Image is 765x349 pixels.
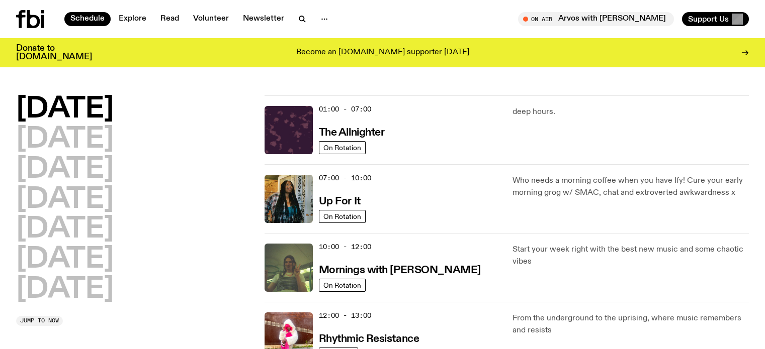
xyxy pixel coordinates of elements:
a: Explore [113,12,152,26]
h3: Donate to [DOMAIN_NAME] [16,44,92,61]
button: [DATE] [16,186,114,214]
p: deep hours. [513,106,749,118]
a: The Allnighter [319,126,385,138]
p: Become an [DOMAIN_NAME] supporter [DATE] [296,48,469,57]
a: Read [154,12,185,26]
h3: Up For It [319,196,361,207]
button: On AirArvos with [PERSON_NAME] [518,12,674,26]
h3: Rhythmic Resistance [319,334,419,344]
img: Ify - a Brown Skin girl with black braided twists, looking up to the side with her tongue stickin... [265,175,313,223]
button: Support Us [682,12,749,26]
a: Newsletter [237,12,290,26]
a: Schedule [64,12,111,26]
span: On Rotation [323,212,361,220]
button: Jump to now [16,316,63,326]
h3: Mornings with [PERSON_NAME] [319,265,481,276]
button: [DATE] [16,246,114,274]
a: Mornings with [PERSON_NAME] [319,263,481,276]
button: [DATE] [16,215,114,244]
span: Support Us [688,15,729,24]
a: Volunteer [187,12,235,26]
a: On Rotation [319,141,366,154]
p: Start your week right with the best new music and some chaotic vibes [513,244,749,268]
a: On Rotation [319,210,366,223]
button: [DATE] [16,126,114,154]
p: Who needs a morning coffee when you have Ify! Cure your early morning grog w/ SMAC, chat and extr... [513,175,749,199]
span: 07:00 - 10:00 [319,173,371,183]
a: On Rotation [319,279,366,292]
span: 12:00 - 13:00 [319,311,371,320]
span: 01:00 - 07:00 [319,104,371,114]
p: From the underground to the uprising, where music remembers and resists [513,312,749,336]
a: Rhythmic Resistance [319,332,419,344]
button: [DATE] [16,276,114,304]
span: 10:00 - 12:00 [319,242,371,252]
img: Jim Kretschmer in a really cute outfit with cute braids, standing on a train holding up a peace s... [265,244,313,292]
span: On Rotation [323,144,361,151]
span: Jump to now [20,318,59,323]
a: Up For It [319,194,361,207]
span: On Rotation [323,281,361,289]
h3: The Allnighter [319,128,385,138]
button: [DATE] [16,156,114,184]
button: [DATE] [16,95,114,124]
